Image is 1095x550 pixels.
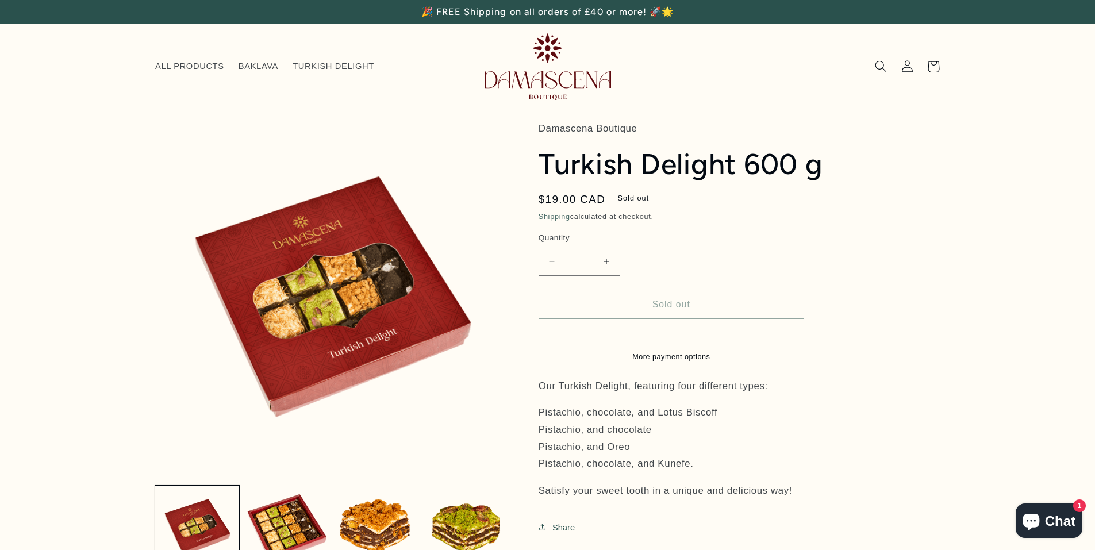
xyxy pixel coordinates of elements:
button: Share [539,514,578,540]
a: More payment options [539,352,804,363]
label: Quantity [539,232,804,244]
img: Damascena Boutique [485,33,611,99]
a: ALL PRODUCTS [148,54,231,79]
a: Shipping [539,213,570,221]
a: BAKLAVA [231,54,285,79]
a: Damascena Boutique [480,29,616,104]
button: Sold out [539,291,804,319]
a: TURKISH DELIGHT [286,54,382,79]
p: Damascena Boutique [539,120,901,137]
span: 🎉 FREE Shipping on all orders of £40 or more! 🚀🌟 [421,6,674,17]
summary: Search [867,53,894,80]
h1: Turkish Delight 600 g [539,147,901,183]
span: ALL PRODUCTS [155,61,224,72]
span: Sold out [609,191,658,206]
span: BAKLAVA [239,61,278,72]
span: TURKISH DELIGHT [293,61,374,72]
p: Satisfy your sweet tooth in a unique and delicious way! [539,482,901,499]
span: $19.00 CAD [539,191,606,207]
p: Pistachio, chocolate, and Lotus Biscoff Pistachio, and chocolate Pistachio, and Oreo Pistachio, c... [539,404,901,472]
p: Our Turkish Delight, featuring four different types: [539,378,901,395]
inbox-online-store-chat: Shopify online store chat [1012,503,1086,541]
div: calculated at checkout. [539,211,901,223]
